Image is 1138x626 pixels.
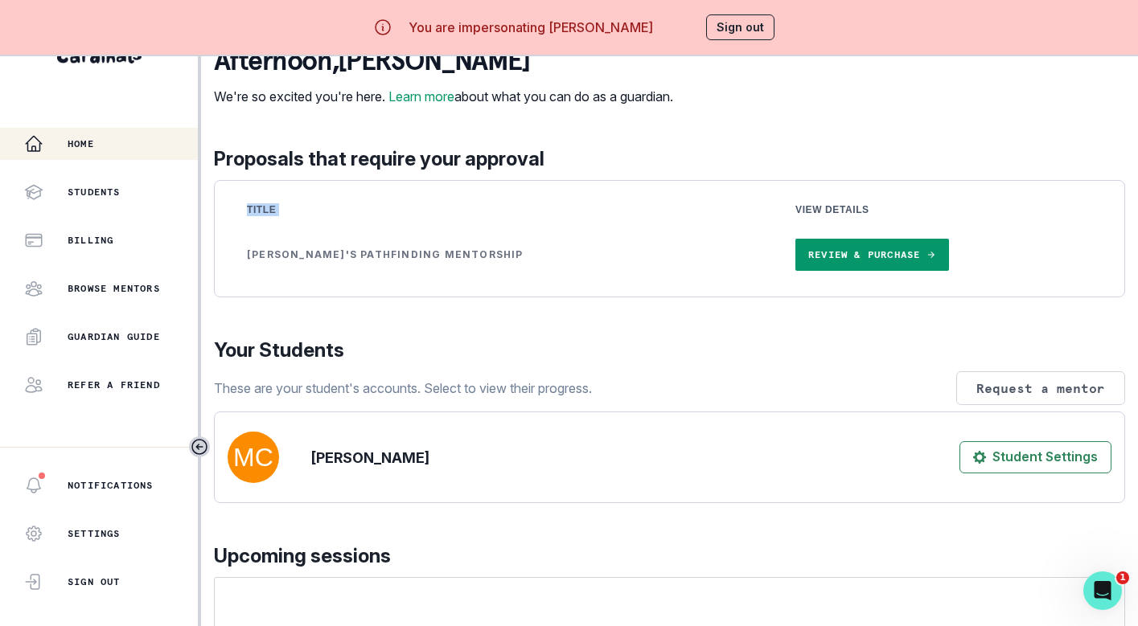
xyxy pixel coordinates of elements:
[68,137,94,150] p: Home
[228,432,279,483] img: svg
[228,194,776,226] th: Title
[795,239,949,271] a: Review & Purchase
[68,479,154,492] p: Notifications
[228,226,776,284] td: [PERSON_NAME]'s Pathfinding Mentorship
[214,336,1125,365] p: Your Students
[214,45,673,77] p: afternoon , [PERSON_NAME]
[706,14,774,40] button: Sign out
[959,441,1111,473] button: Student Settings
[388,88,454,104] a: Learn more
[214,378,592,398] p: These are your student's accounts. Select to view their progress.
[68,186,121,198] p: Students
[68,234,113,247] p: Billing
[1083,571,1122,610] iframe: Intercom live chat
[68,575,121,588] p: Sign Out
[1116,571,1129,584] span: 1
[214,542,1125,571] p: Upcoming sessions
[214,145,1125,174] p: Proposals that require your approval
[189,436,210,457] button: Toggle sidebar
[409,18,653,37] p: You are impersonating [PERSON_NAME]
[68,330,160,343] p: Guardian Guide
[68,378,160,391] p: Refer a friend
[68,282,160,295] p: Browse Mentors
[311,447,429,468] p: [PERSON_NAME]
[776,194,1111,226] th: View Details
[68,527,121,540] p: Settings
[956,371,1125,405] button: Request a mentor
[214,87,673,106] p: We're so excited you're here. about what you can do as a guardian.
